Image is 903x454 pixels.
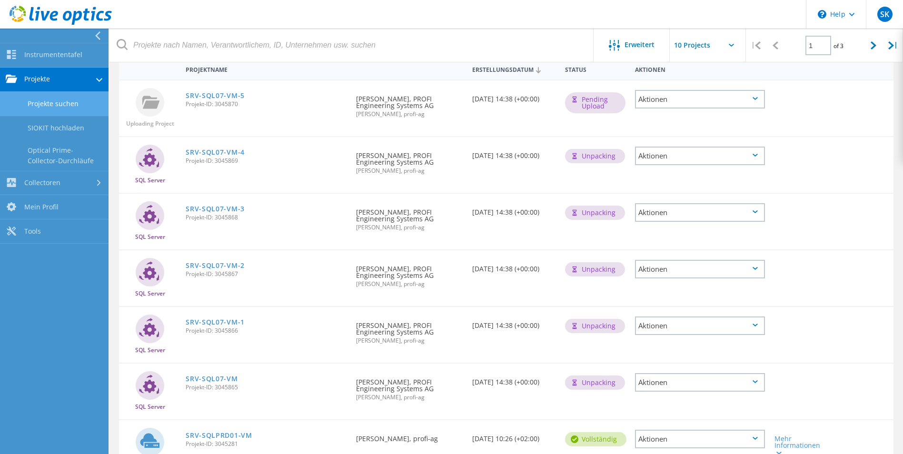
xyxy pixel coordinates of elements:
[10,20,112,27] a: Live Optics Dashboard
[126,121,174,127] span: Uploading Project
[351,250,467,296] div: [PERSON_NAME], PROFI Engineering Systems AG
[565,432,626,446] div: vollständig
[565,319,625,333] div: Unpacking
[186,215,347,220] span: Projekt-ID: 3045868
[351,364,467,410] div: [PERSON_NAME], PROFI Engineering Systems AG
[135,178,165,183] span: SQL Server
[181,60,351,78] div: Projektname
[135,291,165,296] span: SQL Server
[625,41,655,48] span: Erweitert
[356,281,463,287] span: [PERSON_NAME], profi-ag
[467,364,560,395] div: [DATE] 14:38 (+00:00)
[186,441,347,447] span: Projekt-ID: 3045281
[186,92,245,99] a: SRV-SQL07-VM-5
[565,262,625,276] div: Unpacking
[635,260,765,278] div: Aktionen
[467,60,560,78] div: Erstellungsdatum
[467,80,560,112] div: [DATE] 14:38 (+00:00)
[467,194,560,225] div: [DATE] 14:38 (+00:00)
[467,250,560,282] div: [DATE] 14:38 (+00:00)
[560,60,630,78] div: Status
[186,271,347,277] span: Projekt-ID: 3045867
[186,262,245,269] a: SRV-SQL07-VM-2
[135,234,165,240] span: SQL Server
[565,206,625,220] div: Unpacking
[746,29,765,62] div: |
[356,338,463,344] span: [PERSON_NAME], profi-ag
[635,203,765,222] div: Aktionen
[818,10,826,19] svg: \n
[635,373,765,392] div: Aktionen
[356,168,463,174] span: [PERSON_NAME], profi-ag
[186,319,245,326] a: SRV-SQL07-VM-1
[135,347,165,353] span: SQL Server
[635,430,765,448] div: Aktionen
[834,42,843,50] span: of 3
[880,10,889,18] span: SK
[109,29,594,62] input: Projekte nach Namen, Verantwortlichem, ID, Unternehmen usw. suchen
[186,158,347,164] span: Projekt-ID: 3045869
[565,149,625,163] div: Unpacking
[186,328,347,334] span: Projekt-ID: 3045866
[186,149,245,156] a: SRV-SQL07-VM-4
[186,101,347,107] span: Projekt-ID: 3045870
[635,147,765,165] div: Aktionen
[883,29,903,62] div: |
[356,395,463,400] span: [PERSON_NAME], profi-ag
[351,420,467,452] div: [PERSON_NAME], profi-ag
[630,60,770,78] div: Aktionen
[351,307,467,353] div: [PERSON_NAME], PROFI Engineering Systems AG
[351,194,467,240] div: [PERSON_NAME], PROFI Engineering Systems AG
[186,385,347,390] span: Projekt-ID: 3045865
[351,137,467,183] div: [PERSON_NAME], PROFI Engineering Systems AG
[356,111,463,117] span: [PERSON_NAME], profi-ag
[467,307,560,338] div: [DATE] 14:38 (+00:00)
[467,420,560,452] div: [DATE] 10:26 (+02:00)
[356,225,463,230] span: [PERSON_NAME], profi-ag
[565,92,625,113] div: Pending Upload
[135,404,165,410] span: SQL Server
[467,137,560,168] div: [DATE] 14:38 (+00:00)
[186,206,245,212] a: SRV-SQL07-VM-3
[186,375,238,382] a: SRV-SQL07-VM
[351,80,467,127] div: [PERSON_NAME], PROFI Engineering Systems AG
[635,90,765,109] div: Aktionen
[635,316,765,335] div: Aktionen
[186,432,252,439] a: SRV-SQLPRD01-VM
[565,375,625,390] div: Unpacking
